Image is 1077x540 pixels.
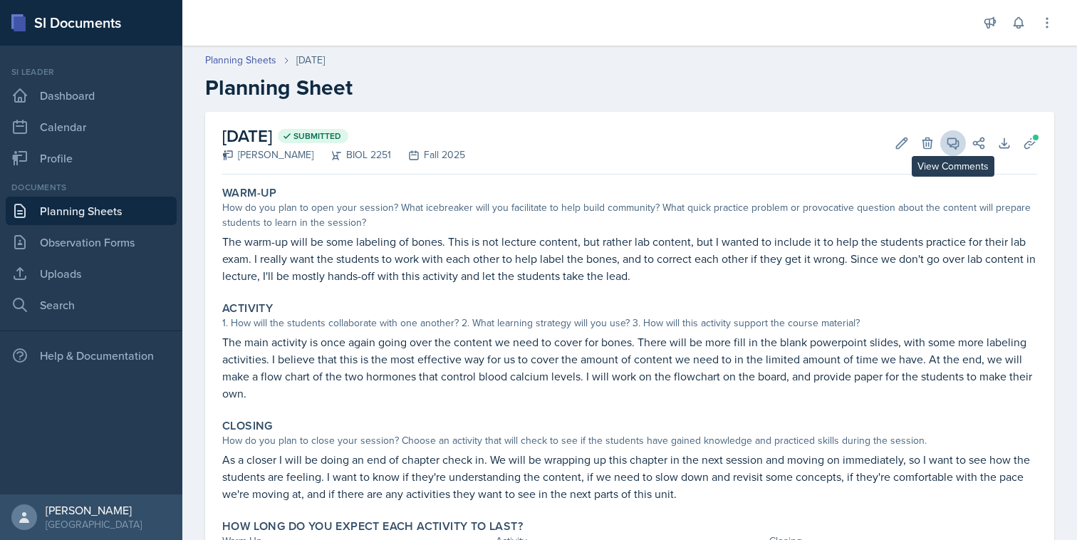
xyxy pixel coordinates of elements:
[6,259,177,288] a: Uploads
[391,147,465,162] div: Fall 2025
[6,181,177,194] div: Documents
[222,301,273,316] label: Activity
[222,123,465,149] h2: [DATE]
[222,186,277,200] label: Warm-Up
[6,81,177,110] a: Dashboard
[46,517,142,531] div: [GEOGRAPHIC_DATA]
[6,228,177,256] a: Observation Forms
[222,233,1037,284] p: The warm-up will be some labeling of bones. This is not lecture content, but rather lab content, ...
[6,341,177,370] div: Help & Documentation
[222,433,1037,448] div: How do you plan to close your session? Choose an activity that will check to see if the students ...
[222,451,1037,502] p: As a closer I will be doing an end of chapter check in. We will be wrapping up this chapter in th...
[205,75,1054,100] h2: Planning Sheet
[222,147,313,162] div: [PERSON_NAME]
[296,53,325,68] div: [DATE]
[940,130,966,156] button: View Comments
[222,519,523,534] label: How long do you expect each activity to last?
[222,200,1037,230] div: How do you plan to open your session? What icebreaker will you facilitate to help build community...
[205,53,276,68] a: Planning Sheets
[46,503,142,517] div: [PERSON_NAME]
[293,130,341,142] span: Submitted
[6,291,177,319] a: Search
[222,316,1037,331] div: 1. How will the students collaborate with one another? 2. What learning strategy will you use? 3....
[6,144,177,172] a: Profile
[6,113,177,141] a: Calendar
[313,147,391,162] div: BIOL 2251
[6,66,177,78] div: Si leader
[6,197,177,225] a: Planning Sheets
[222,419,273,433] label: Closing
[222,333,1037,402] p: The main activity is once again going over the content we need to cover for bones. There will be ...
